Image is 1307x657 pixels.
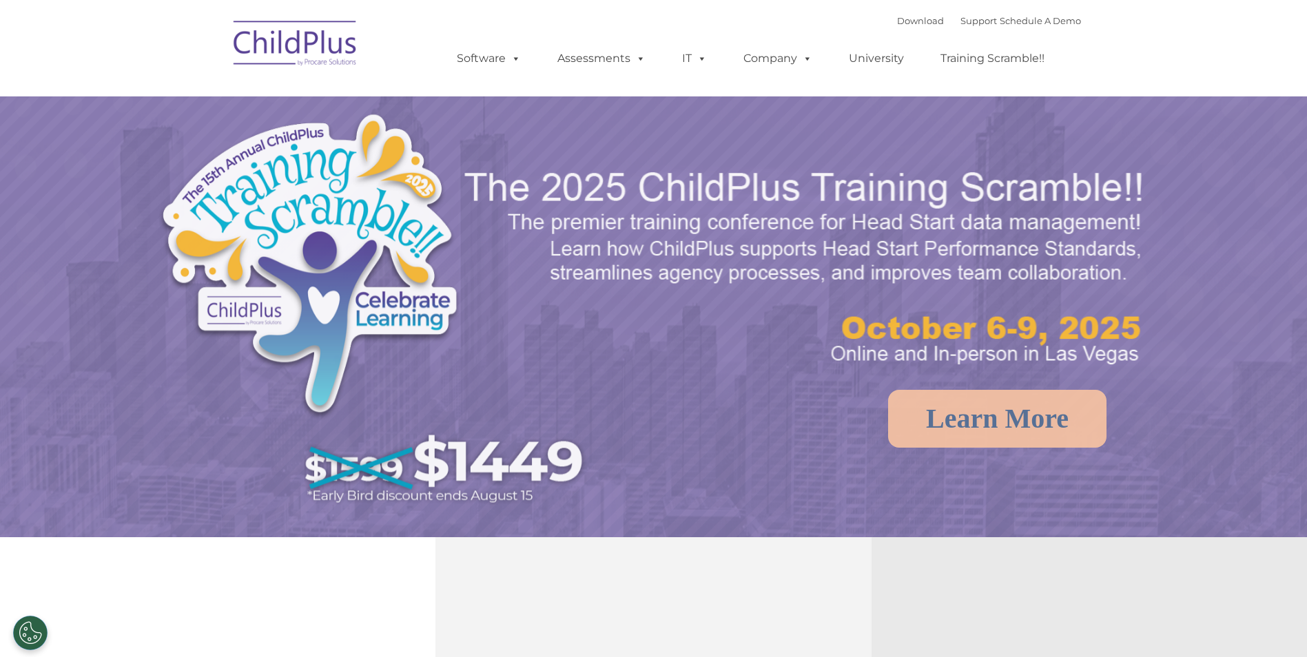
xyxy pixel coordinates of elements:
[897,15,1081,26] font: |
[897,15,944,26] a: Download
[443,45,535,72] a: Software
[1000,15,1081,26] a: Schedule A Demo
[835,45,918,72] a: University
[13,616,48,650] button: Cookies Settings
[888,390,1107,448] a: Learn More
[960,15,997,26] a: Support
[730,45,826,72] a: Company
[227,11,364,80] img: ChildPlus by Procare Solutions
[544,45,659,72] a: Assessments
[927,45,1058,72] a: Training Scramble!!
[668,45,721,72] a: IT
